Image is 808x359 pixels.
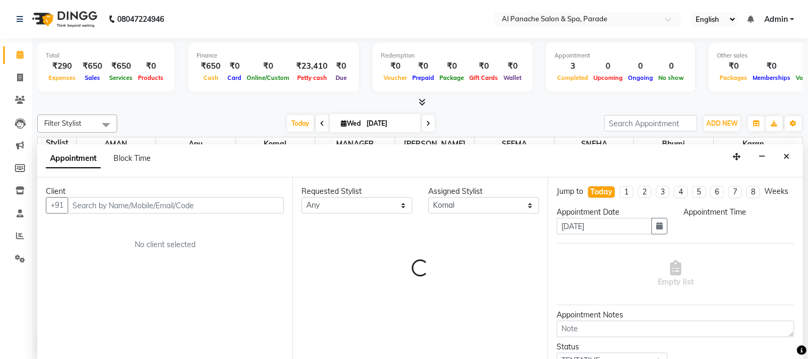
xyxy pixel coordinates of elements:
[287,115,314,132] span: Today
[225,74,244,81] span: Card
[71,239,258,250] div: No client selected
[554,60,591,72] div: 3
[410,60,437,72] div: ₹0
[437,74,467,81] span: Package
[363,116,417,132] input: 2025-09-03
[658,260,693,288] span: Empty list
[332,60,350,72] div: ₹0
[714,137,793,151] span: Karan
[117,4,164,34] b: 08047224946
[728,186,742,198] li: 7
[46,51,166,60] div: Total
[590,186,613,198] div: Today
[656,74,687,81] span: No show
[437,60,467,72] div: ₹0
[113,153,151,163] span: Block Time
[557,207,667,218] div: Appointment Date
[295,74,330,81] span: Petty cash
[292,60,332,72] div: ₹23,410
[107,60,135,72] div: ₹650
[82,74,103,81] span: Sales
[475,137,554,151] span: SEEMA
[638,186,651,198] li: 2
[704,116,740,131] button: ADD NEW
[381,51,524,60] div: Redemption
[46,74,78,81] span: Expenses
[244,74,292,81] span: Online/Custom
[625,60,656,72] div: 0
[315,137,395,151] span: MANAGER
[197,60,225,72] div: ₹650
[604,115,697,132] input: Search Appointment
[381,60,410,72] div: ₹0
[557,309,794,321] div: Appointment Notes
[557,186,583,197] div: Jump to
[591,60,625,72] div: 0
[381,74,410,81] span: Voucher
[625,74,656,81] span: Ongoing
[46,60,78,72] div: ₹290
[501,60,524,72] div: ₹0
[38,137,76,149] div: Stylist
[107,74,135,81] span: Services
[244,60,292,72] div: ₹0
[44,119,81,127] span: Filter Stylist
[46,197,68,214] button: +91
[395,137,475,151] span: [PERSON_NAME]
[68,197,284,214] input: Search by Name/Mobile/Email/Code
[717,60,750,72] div: ₹0
[683,207,794,218] div: Appointment Time
[135,60,166,72] div: ₹0
[717,74,750,81] span: Packages
[554,137,634,151] span: SNEHA
[156,137,235,151] span: Anu
[78,60,107,72] div: ₹650
[750,74,793,81] span: Memberships
[674,186,688,198] li: 4
[27,4,100,34] img: logo
[764,14,788,25] span: Admin
[656,60,687,72] div: 0
[634,137,713,151] span: Bhumi
[710,186,724,198] li: 6
[554,74,591,81] span: Completed
[197,51,350,60] div: Finance
[410,74,437,81] span: Prepaid
[46,186,284,197] div: Client
[201,74,221,81] span: Cash
[333,74,349,81] span: Due
[619,186,633,198] li: 1
[591,74,625,81] span: Upcoming
[428,186,539,197] div: Assigned Stylist
[692,186,706,198] li: 5
[746,186,760,198] li: 8
[501,74,524,81] span: Wallet
[706,119,738,127] span: ADD NEW
[135,74,166,81] span: Products
[750,60,793,72] div: ₹0
[225,60,244,72] div: ₹0
[557,218,652,234] input: yyyy-mm-dd
[467,74,501,81] span: Gift Cards
[764,186,788,197] div: Weeks
[301,186,412,197] div: Requested Stylist
[467,60,501,72] div: ₹0
[236,137,315,151] span: Komal
[656,186,670,198] li: 3
[338,119,363,127] span: Wed
[779,149,794,165] button: Close
[557,341,667,353] div: Status
[554,51,687,60] div: Appointment
[77,137,156,151] span: AMAN
[46,149,101,168] span: Appointment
